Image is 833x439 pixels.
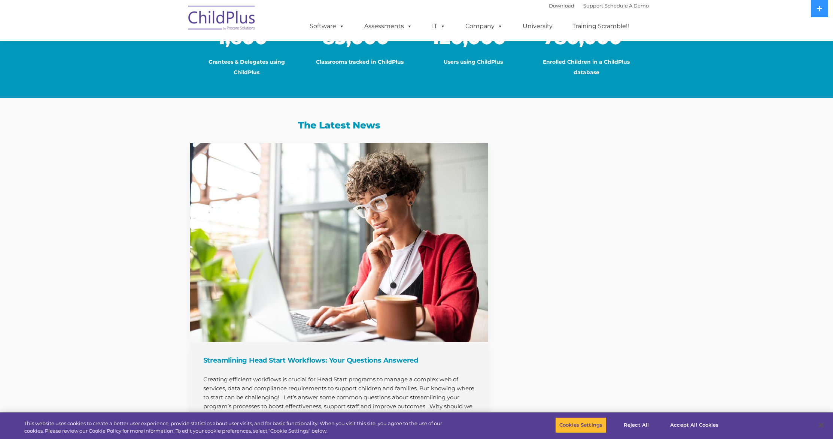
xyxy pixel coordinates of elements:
img: ChildPlus by Procare Solutions [185,0,259,38]
button: Reject All [613,417,660,433]
span: Classrooms tracked in ChildPlus [316,58,404,65]
span: Enrolled Children in a ChildPlus database [543,58,630,76]
a: Assessments [357,19,420,34]
a: Company [458,19,510,34]
a: Training Scramble!! [565,19,636,34]
span: Grantees & Delegates using [209,58,285,65]
a: Schedule A Demo [605,3,649,9]
font: | [549,3,649,9]
a: Download [549,3,574,9]
a: Support [583,3,603,9]
a: IT [425,19,453,34]
button: Close [813,417,829,433]
h4: Streamlining Head Start Workflows: Your Questions Answered [203,355,477,366]
a: Streamlining Head Start Workflows: Your Questions Answered [190,143,489,342]
h3: The Latest News [190,121,489,130]
div: This website uses cookies to create a better user experience, provide statistics about user visit... [24,420,458,435]
a: Software [302,19,352,34]
button: Accept All Cookies [666,417,723,433]
button: Cookies Settings [555,417,606,433]
span: ChildPlus [234,69,259,76]
span: Users using ChildPlus [444,58,503,65]
a: University [515,19,560,34]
